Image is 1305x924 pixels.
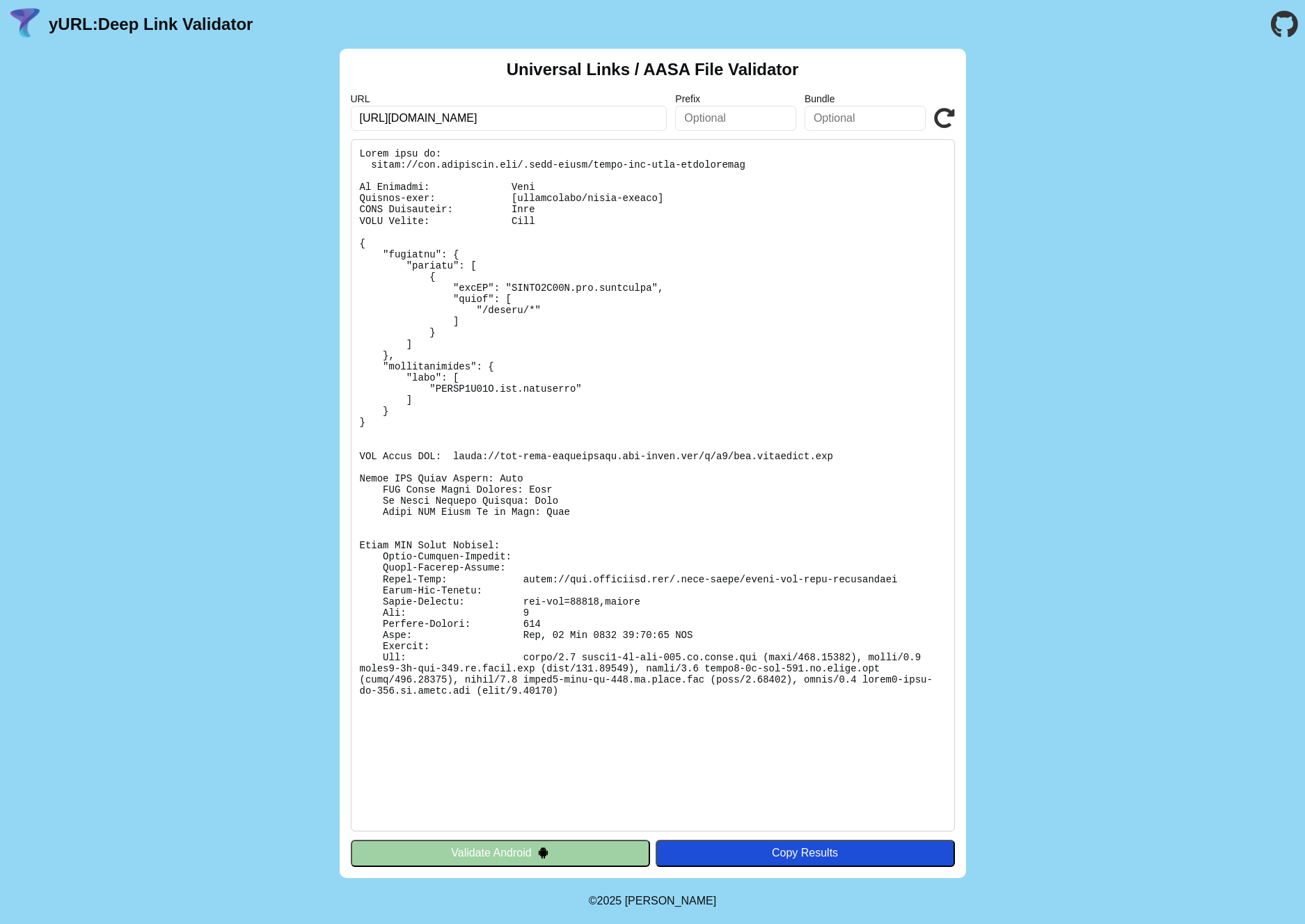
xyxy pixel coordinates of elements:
[656,840,955,866] button: Copy Results
[507,60,799,79] h2: Universal Links / AASA File Validator
[589,878,716,924] footer: ©
[7,6,43,42] img: yURL Logo
[597,895,622,907] span: 2025
[675,106,796,131] input: Optional
[675,93,796,104] label: Prefix
[625,895,717,907] a: Michael Ibragimchayev's Personal Site
[351,840,650,866] button: Validate Android
[805,106,926,131] input: Optional
[805,93,926,104] label: Bundle
[49,15,253,34] a: yURL:Deep Link Validator
[351,106,667,131] input: Required
[351,93,667,104] label: URL
[537,847,549,859] img: droidIcon.svg
[351,139,955,831] pre: Lorem ipsu do: sitam://con.adipiscin.eli/.sedd-eiusm/tempo-inc-utla-etdoloremag Al Enimadmi: Veni...
[663,847,948,859] div: Copy Results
